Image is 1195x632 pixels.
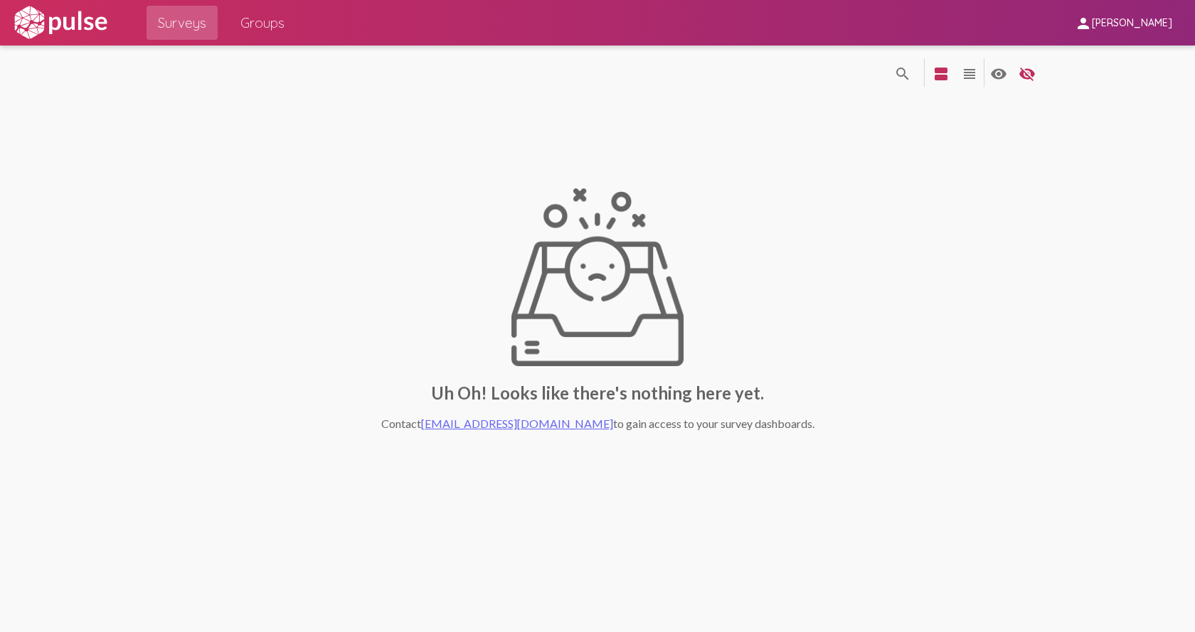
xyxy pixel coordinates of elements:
a: [EMAIL_ADDRESS][DOMAIN_NAME] [421,417,613,430]
div: Contact to gain access to your survey dashboards. [381,417,814,430]
a: Groups [229,6,296,40]
img: white-logo.svg [11,5,110,41]
img: 7f9VVFLkxsBvFAAAAAElFTkSuQmCC [509,188,686,366]
span: Groups [240,10,285,36]
span: Surveys [158,10,206,36]
h2: Uh Oh! Looks like there's nothing here yet. [381,382,814,403]
a: Surveys [147,6,218,40]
